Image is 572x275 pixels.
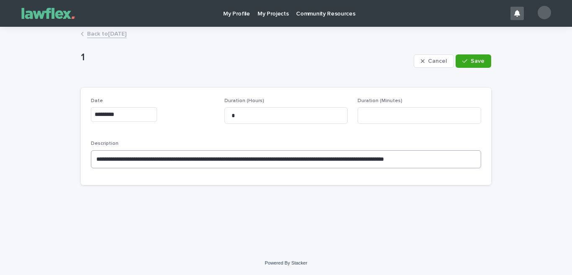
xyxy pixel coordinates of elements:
[265,260,307,265] a: Powered By Stacker
[414,54,454,68] button: Cancel
[91,98,103,103] span: Date
[87,28,126,38] a: Back to[DATE]
[91,141,119,146] span: Description
[471,58,484,64] span: Save
[17,5,80,22] img: Gnvw4qrBSHOAfo8VMhG6
[224,98,264,103] span: Duration (Hours)
[358,98,402,103] span: Duration (Minutes)
[456,54,491,68] button: Save
[81,51,410,64] p: 1
[428,58,447,64] span: Cancel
